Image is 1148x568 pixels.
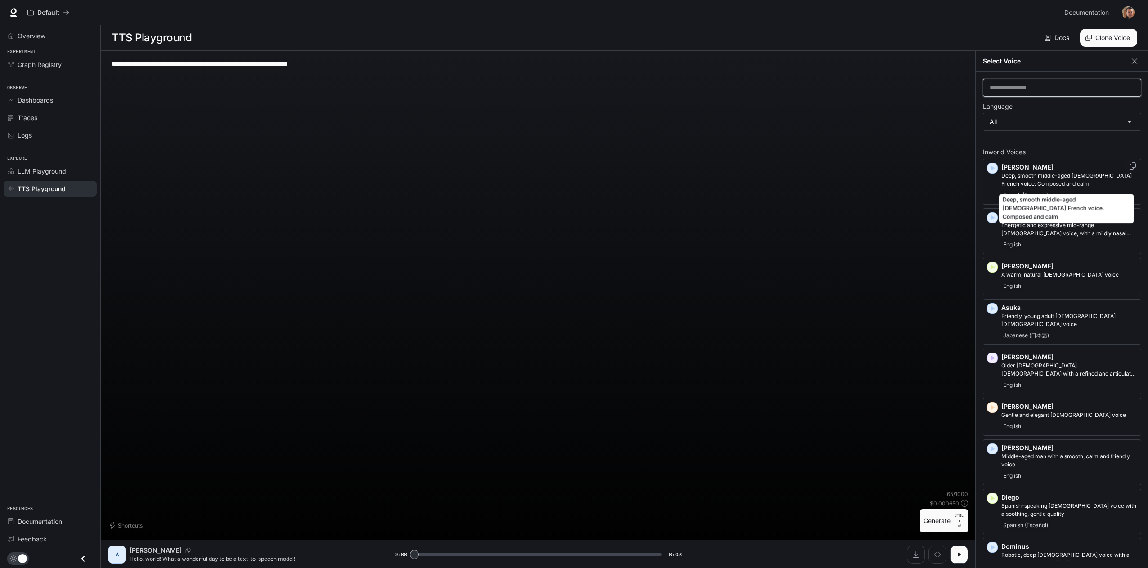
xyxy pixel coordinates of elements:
[1001,312,1137,328] p: Friendly, young adult Japanese female voice
[182,548,194,553] button: Copy Voice ID
[669,550,682,559] span: 0:03
[1001,520,1050,531] span: Spanish (Español)
[1001,330,1051,341] span: Japanese (日本語)
[1001,353,1137,362] p: [PERSON_NAME]
[1001,380,1023,390] span: English
[18,113,37,122] span: Traces
[1001,172,1137,188] p: Deep, smooth middle-aged male French voice. Composed and calm
[954,513,964,523] p: CTRL +
[920,509,968,532] button: GenerateCTRL +⏎
[4,57,97,72] a: Graph Registry
[1001,402,1137,411] p: [PERSON_NAME]
[18,60,62,69] span: Graph Registry
[1001,271,1137,279] p: A warm, natural female voice
[1080,29,1137,47] button: Clone Voice
[947,490,968,498] p: 65 / 1000
[112,29,192,47] h1: TTS Playground
[1001,163,1137,172] p: [PERSON_NAME]
[1001,542,1137,551] p: Dominus
[4,163,97,179] a: LLM Playground
[1061,4,1116,22] a: Documentation
[18,534,47,544] span: Feedback
[4,531,97,547] a: Feedback
[1001,239,1023,250] span: English
[1128,162,1137,170] button: Copy Voice ID
[1001,493,1137,502] p: Diego
[130,546,182,555] p: [PERSON_NAME]
[954,513,964,529] p: ⏎
[18,166,66,176] span: LLM Playground
[4,127,97,143] a: Logs
[18,130,32,140] span: Logs
[1001,303,1137,312] p: Asuka
[983,149,1141,155] p: Inworld Voices
[1001,262,1137,271] p: [PERSON_NAME]
[4,181,97,197] a: TTS Playground
[1064,7,1109,18] span: Documentation
[1001,281,1023,291] span: English
[1043,29,1073,47] a: Docs
[1001,362,1137,378] p: Older British male with a refined and articulate voice
[983,103,1013,110] p: Language
[4,92,97,108] a: Dashboards
[1001,411,1137,419] p: Gentle and elegant female voice
[1001,502,1137,518] p: Spanish-speaking male voice with a soothing, gentle quality
[1001,452,1137,469] p: Middle-aged man with a smooth, calm and friendly voice
[1122,6,1135,19] img: User avatar
[18,95,53,105] span: Dashboards
[18,517,62,526] span: Documentation
[907,546,925,564] button: Download audio
[18,184,66,193] span: TTS Playground
[1001,421,1023,432] span: English
[108,518,146,532] button: Shortcuts
[1119,4,1137,22] button: User avatar
[1001,551,1137,567] p: Robotic, deep male voice with a menacing quality. Perfect for villains
[930,500,959,507] p: $ 0.000650
[23,4,73,22] button: All workspaces
[4,28,97,44] a: Overview
[999,194,1134,223] div: Deep, smooth middle-aged [DEMOGRAPHIC_DATA] French voice. Composed and calm
[130,555,373,563] p: Hello, world! What a wonderful day to be a text-to-speech model!
[110,547,124,562] div: A
[1001,221,1137,237] p: Energetic and expressive mid-range male voice, with a mildly nasal quality
[1001,470,1023,481] span: English
[18,553,27,563] span: Dark mode toggle
[37,9,59,17] p: Default
[4,514,97,529] a: Documentation
[395,550,407,559] span: 0:00
[983,113,1141,130] div: All
[4,110,97,125] a: Traces
[18,31,45,40] span: Overview
[928,546,946,564] button: Inspect
[1001,443,1137,452] p: [PERSON_NAME]
[73,550,93,568] button: Close drawer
